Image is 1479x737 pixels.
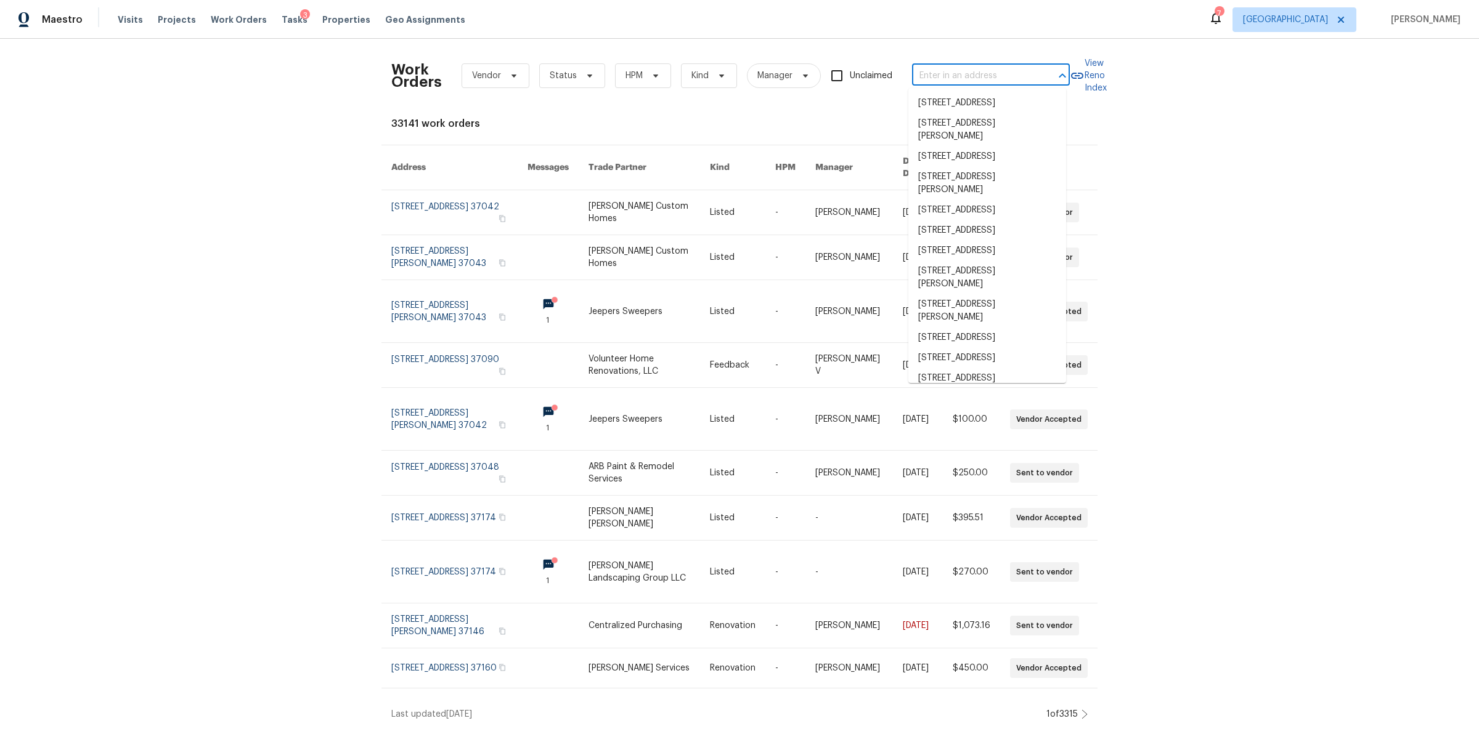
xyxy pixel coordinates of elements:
span: HPM [625,70,643,82]
button: Copy Address [497,213,508,224]
td: Listed [700,388,765,451]
td: Volunteer Home Renovations, LLC [579,343,700,388]
li: [STREET_ADDRESS] [908,93,1066,113]
span: Properties [322,14,370,26]
button: Copy Address [497,662,508,673]
td: [PERSON_NAME] Custom Homes [579,235,700,280]
li: [STREET_ADDRESS][PERSON_NAME] [908,113,1066,147]
td: - [765,541,805,603]
button: Close [1054,67,1071,84]
li: [STREET_ADDRESS][PERSON_NAME] [908,167,1066,200]
td: Listed [700,280,765,343]
td: [PERSON_NAME] [805,603,893,648]
td: - [765,648,805,688]
button: Copy Address [497,312,508,323]
span: [GEOGRAPHIC_DATA] [1243,14,1328,26]
div: Last updated [391,708,1043,720]
th: Trade Partner [579,145,700,190]
td: ARB Paint & Remodel Services [579,451,700,496]
td: [PERSON_NAME] [PERSON_NAME] [579,496,700,541]
td: - [765,235,805,280]
th: Manager [805,145,893,190]
td: Listed [700,451,765,496]
span: Work Orders [211,14,267,26]
li: [STREET_ADDRESS] [908,200,1066,220]
td: - [805,541,893,603]
td: - [765,190,805,235]
h2: Work Orders [391,63,442,88]
input: Enter in an address [912,66,1035,86]
span: Vendor [472,70,501,82]
td: Listed [700,235,765,280]
span: Kind [691,70,709,82]
th: Address [381,145,518,190]
li: [STREET_ADDRESS] [908,348,1066,368]
a: View Reno Index [1070,57,1107,94]
div: 33141 work orders [391,118,1088,130]
td: - [765,388,805,451]
td: [PERSON_NAME] [805,648,893,688]
span: Manager [757,70,792,82]
td: Feedback [700,343,765,388]
li: [STREET_ADDRESS] [908,368,1066,389]
td: Listed [700,496,765,541]
li: [STREET_ADDRESS] [908,220,1066,241]
th: Due Date [893,145,943,190]
button: Copy Address [497,419,508,430]
td: - [765,451,805,496]
span: Projects [158,14,196,26]
td: - [765,603,805,648]
li: [STREET_ADDRESS] [908,241,1066,261]
td: [PERSON_NAME] Landscaping Group LLC [579,541,700,603]
span: Visits [118,14,143,26]
td: [PERSON_NAME] Custom Homes [579,190,700,235]
span: [DATE] [446,710,472,719]
li: [STREET_ADDRESS] [908,328,1066,348]
td: - [805,496,893,541]
button: Copy Address [497,512,508,523]
span: Geo Assignments [385,14,465,26]
td: [PERSON_NAME] [805,451,893,496]
td: Centralized Purchasing [579,603,700,648]
button: Copy Address [497,366,508,377]
div: 1 of 3315 [1046,708,1078,720]
li: [STREET_ADDRESS][PERSON_NAME] [908,261,1066,294]
td: Renovation [700,603,765,648]
span: Tasks [282,15,308,24]
div: 7 [1215,7,1223,20]
td: [PERSON_NAME] [805,388,893,451]
button: Copy Address [497,473,508,485]
span: Status [550,70,577,82]
td: [PERSON_NAME] [805,280,893,343]
td: Jeepers Sweepers [579,388,700,451]
td: Listed [700,541,765,603]
td: Renovation [700,648,765,688]
td: - [765,343,805,388]
td: [PERSON_NAME] Services [579,648,700,688]
span: Unclaimed [850,70,892,83]
td: Listed [700,190,765,235]
th: Kind [700,145,765,190]
span: [PERSON_NAME] [1386,14,1461,26]
td: [PERSON_NAME] [805,190,893,235]
td: - [765,280,805,343]
li: [STREET_ADDRESS] [908,147,1066,167]
th: Messages [518,145,579,190]
button: Copy Address [497,257,508,268]
td: Jeepers Sweepers [579,280,700,343]
th: HPM [765,145,805,190]
button: Copy Address [497,626,508,637]
td: [PERSON_NAME] V [805,343,893,388]
div: 3 [300,9,310,22]
span: Maestro [42,14,83,26]
button: Copy Address [497,566,508,577]
td: [PERSON_NAME] [805,235,893,280]
td: - [765,496,805,541]
li: [STREET_ADDRESS][PERSON_NAME] [908,294,1066,328]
